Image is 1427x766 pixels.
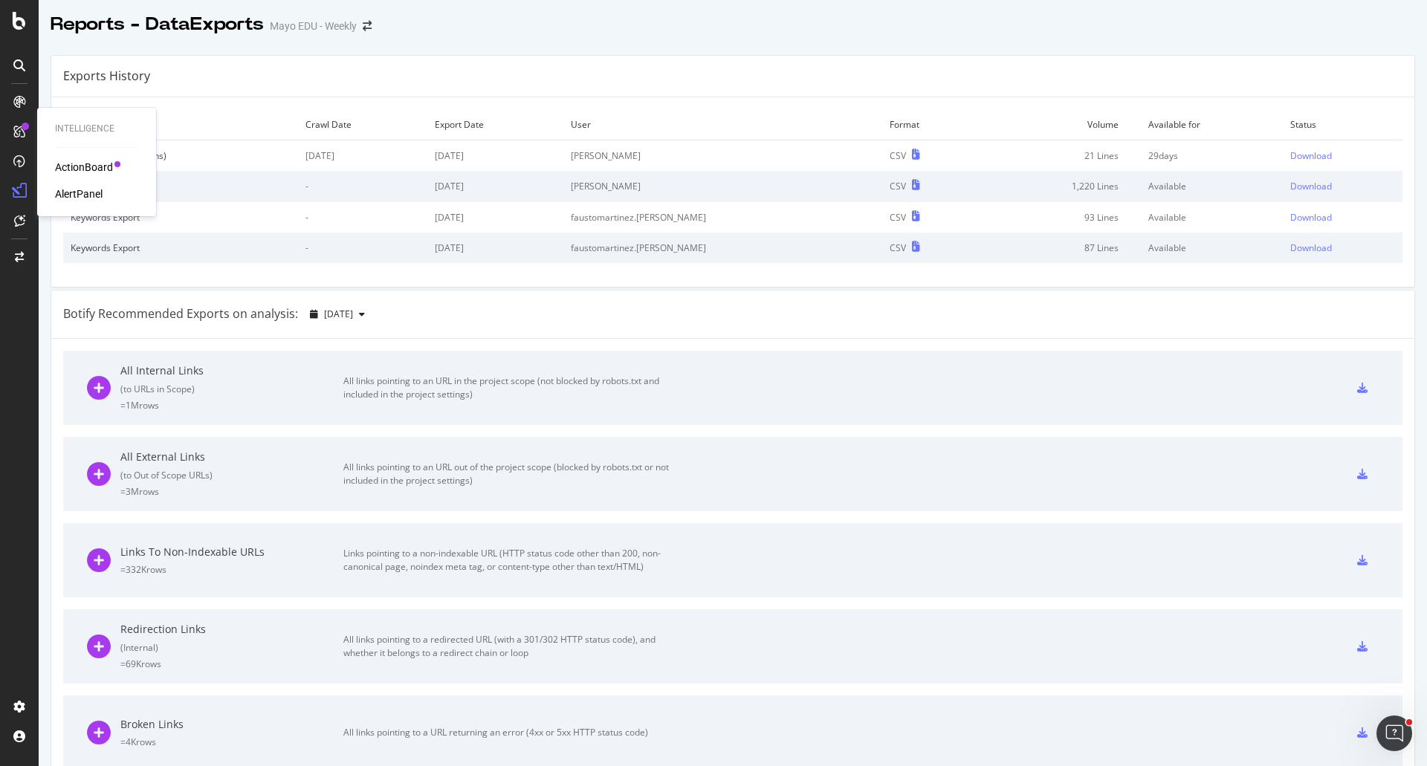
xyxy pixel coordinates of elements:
td: faustomartinez.[PERSON_NAME] [563,202,882,233]
div: Redirection Links [120,622,343,637]
iframe: Intercom live chat [1376,715,1412,751]
div: Botify Recommended Exports on analysis: [63,305,298,322]
a: Download [1290,211,1395,224]
td: Export Type [63,109,298,140]
div: All links pointing to an URL out of the project scope (blocked by robots.txt or not included in t... [343,461,678,487]
div: Download [1290,180,1332,192]
div: = 332K rows [120,563,343,576]
td: Available for [1141,109,1283,140]
a: AlertPanel [55,186,103,201]
div: All Internal Links [120,363,343,378]
div: csv-export [1357,469,1368,479]
button: [DATE] [304,302,371,326]
div: Mayo EDU - Weekly [270,19,357,33]
td: [PERSON_NAME] [563,171,882,201]
div: Available [1148,211,1275,224]
div: All External Links [120,449,343,464]
div: Export [71,180,291,192]
div: All links pointing to a redirected URL (with a 301/302 HTTP status code), and whether it belongs ... [343,633,678,660]
div: = 4K rows [120,736,343,748]
td: 1,220 Lines [978,171,1141,201]
a: Download [1290,241,1395,254]
div: Exports History [63,68,150,85]
div: = 1M rows [120,399,343,412]
a: ActionBoard [55,160,113,175]
div: csv-export [1357,727,1368,738]
div: Broken Links [120,717,343,732]
td: 21 Lines [978,140,1141,172]
div: Download [1290,241,1332,254]
div: CSV [890,149,906,162]
td: - [298,233,427,263]
div: Keywords Export [71,241,291,254]
div: Available [1148,180,1275,192]
div: All links pointing to an URL in the project scope (not blocked by robots.txt and included in the ... [343,374,678,401]
div: csv-export [1357,641,1368,652]
div: CSV [890,211,906,224]
td: Crawl Date [298,109,427,140]
div: ( to Out of Scope URLs ) [120,469,343,481]
div: csv-export [1357,555,1368,565]
td: [DATE] [298,140,427,172]
div: URL Export (2 columns) [71,149,291,162]
td: 93 Lines [978,202,1141,233]
td: [DATE] [427,202,563,233]
a: Download [1290,180,1395,192]
div: Reports - DataExports [51,12,264,37]
div: = 3M rows [120,485,343,498]
td: [DATE] [427,140,563,172]
div: arrow-right-arrow-left [363,21,372,31]
div: Links To Non-Indexable URLs [120,545,343,559]
td: 87 Lines [978,233,1141,263]
span: 2025 Sep. 28th [324,308,353,320]
div: CSV [890,241,906,254]
td: [PERSON_NAME] [563,140,882,172]
div: Download [1290,149,1332,162]
div: Links pointing to a non-indexable URL (HTTP status code other than 200, non-canonical page, noind... [343,547,678,574]
div: Download [1290,211,1332,224]
td: faustomartinez.[PERSON_NAME] [563,233,882,263]
td: - [298,202,427,233]
div: Intelligence [55,123,138,135]
td: [DATE] [427,171,563,201]
td: Volume [978,109,1141,140]
td: Export Date [427,109,563,140]
div: Keywords Export [71,211,291,224]
div: csv-export [1357,383,1368,393]
td: Status [1283,109,1402,140]
div: ( to URLs in Scope ) [120,383,343,395]
div: Available [1148,241,1275,254]
a: Download [1290,149,1395,162]
td: 29 days [1141,140,1283,172]
td: [DATE] [427,233,563,263]
div: ( Internal ) [120,641,343,654]
td: - [298,171,427,201]
div: All links pointing to a URL returning an error (4xx or 5xx HTTP status code) [343,726,678,739]
div: CSV [890,180,906,192]
div: = 69K rows [120,658,343,670]
td: User [563,109,882,140]
td: Format [882,109,978,140]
